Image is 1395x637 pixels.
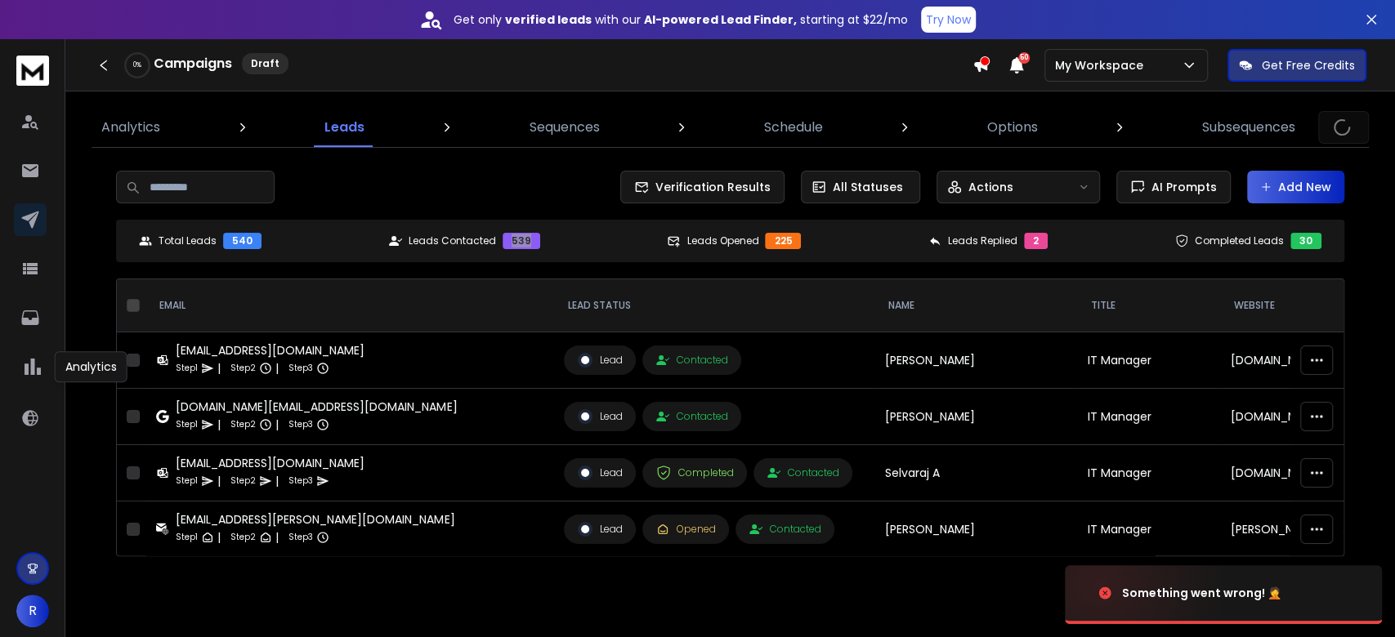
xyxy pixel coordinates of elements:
[874,389,1077,445] td: [PERSON_NAME]
[176,399,457,415] div: [DOMAIN_NAME][EMAIL_ADDRESS][DOMAIN_NAME]
[101,118,160,137] p: Analytics
[176,360,198,376] p: Step 1
[874,445,1077,501] td: Selvaraj A
[1122,585,1281,601] div: Something went wrong! 🤦
[1077,332,1220,389] td: IT Manager
[874,332,1077,389] td: [PERSON_NAME]
[275,416,279,433] p: |
[948,234,1017,247] p: Leads Replied
[288,529,313,546] p: Step 3
[133,60,141,70] p: 0 %
[764,118,823,137] p: Schedule
[92,108,170,147] a: Analytics
[176,529,198,546] p: Step 1
[217,473,221,489] p: |
[767,466,838,479] div: Contacted
[1195,234,1284,247] p: Completed Leads
[315,108,374,147] a: Leads
[1077,279,1220,332] th: title
[754,108,833,147] a: Schedule
[176,455,364,471] div: [EMAIL_ADDRESS][DOMAIN_NAME]
[217,416,221,433] p: |
[987,118,1038,137] p: Options
[55,351,127,382] div: Analytics
[1018,52,1030,64] span: 50
[1220,389,1363,445] td: [DOMAIN_NAME]
[833,179,903,195] p: All Statuses
[230,473,256,489] p: Step 2
[288,416,313,433] p: Step 3
[874,279,1077,332] th: NAME
[503,233,540,249] div: 539
[749,523,820,536] div: Contacted
[1024,233,1048,249] div: 2
[176,473,198,489] p: Step 1
[1220,332,1363,389] td: [DOMAIN_NAME]
[454,11,908,28] p: Get only with our starting at $22/mo
[578,465,622,480] div: Lead
[926,11,971,28] p: Try Now
[146,279,554,332] th: EMAIL
[578,409,622,424] div: Lead
[620,171,785,203] button: Verification Results
[578,353,622,367] div: Lead
[1227,49,1366,82] button: Get Free Credits
[217,360,221,376] p: |
[874,501,1077,558] td: [PERSON_NAME]
[656,410,727,423] div: Contacted
[1247,171,1344,203] button: Add New
[1065,549,1228,637] img: image
[1220,501,1363,558] td: [PERSON_NAME][DOMAIN_NAME]
[1077,389,1220,445] td: IT Manager
[519,108,609,147] a: Sequences
[16,56,49,86] img: logo
[159,234,217,247] p: Total Leads
[288,360,313,376] p: Step 3
[656,465,733,480] div: Completed
[1220,445,1363,501] td: [DOMAIN_NAME]
[1192,108,1305,147] a: Subsequences
[1055,57,1150,73] p: My Workspace
[176,416,198,433] p: Step 1
[1145,179,1217,195] span: AI Prompts
[288,473,313,489] p: Step 3
[275,473,279,489] p: |
[230,360,256,376] p: Step 2
[686,234,758,247] p: Leads Opened
[656,354,727,367] div: Contacted
[644,11,797,28] strong: AI-powered Lead Finder,
[505,11,592,28] strong: verified leads
[1262,57,1355,73] p: Get Free Credits
[578,522,622,537] div: Lead
[968,179,1013,195] p: Actions
[1077,445,1220,501] td: IT Manager
[1116,171,1231,203] button: AI Prompts
[176,511,454,528] div: [EMAIL_ADDRESS][PERSON_NAME][DOMAIN_NAME]
[409,234,496,247] p: Leads Contacted
[230,529,256,546] p: Step 2
[217,529,221,546] p: |
[921,7,976,33] button: Try Now
[1202,118,1295,137] p: Subsequences
[230,416,256,433] p: Step 2
[977,108,1048,147] a: Options
[324,118,364,137] p: Leads
[1220,279,1363,332] th: website
[16,595,49,627] button: R
[275,360,279,376] p: |
[176,342,364,359] div: [EMAIL_ADDRESS][DOMAIN_NAME]
[1077,501,1220,558] td: IT Manager
[656,523,715,536] div: Opened
[529,118,599,137] p: Sequences
[154,54,232,73] h1: Campaigns
[242,53,288,74] div: Draft
[1290,233,1321,249] div: 30
[223,233,262,249] div: 540
[275,529,279,546] p: |
[649,179,771,195] span: Verification Results
[765,233,801,249] div: 225
[554,279,874,332] th: LEAD STATUS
